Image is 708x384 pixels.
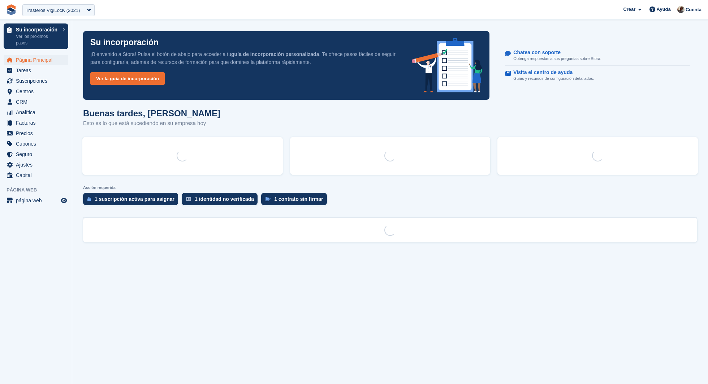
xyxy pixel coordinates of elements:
[274,196,323,202] div: 1 contrato sin firmar
[4,55,68,65] a: menu
[16,170,59,180] span: Capital
[4,76,68,86] a: menu
[16,65,59,75] span: Tareas
[95,196,174,202] div: 1 suscripción activa para asignar
[4,170,68,180] a: menu
[83,119,220,128] p: Esto es lo que está sucediendo en su empresa hoy
[686,6,701,13] span: Cuenta
[4,195,68,206] a: menú
[90,50,400,66] p: ¡Bienvenido a Stora! Pulsa el botón de abajo para acceder a tu . Te ofrece pasos fáciles de segui...
[513,75,594,82] p: Guías y recursos de configuración detallados.
[16,76,59,86] span: Suscripciones
[412,38,483,92] img: onboarding-info-6c161a55d2c0e0a8cae90662b2fe09162a5109e8cc188191df67fb4f79e88e88.svg
[4,23,68,49] a: Su incorporación Ver los próximos pasos
[16,86,59,96] span: Centros
[4,149,68,159] a: menu
[657,6,671,13] span: Ayuda
[4,107,68,117] a: menu
[182,193,261,209] a: 1 identidad no verificada
[195,196,254,202] div: 1 identidad no verificada
[677,6,685,13] img: Patrick Blanc
[4,86,68,96] a: menu
[505,46,690,66] a: Chatea con soporte Obtenga respuestas a sus preguntas sobre Stora.
[4,160,68,170] a: menu
[265,197,271,201] img: contract_signature_icon-13c848040528278c33f63329250d36e43548de30e8caae1d1a13099fd9432cc5.svg
[186,197,191,201] img: verify_identity-adf6edd0f0f0b5bbfe63781bf79b02c33cf7c696d77639b501bdc392416b5a36.svg
[90,72,165,85] a: Ver la guía de incorporación
[87,197,91,201] img: active_subscription_to_allocate_icon-d502201f5373d7db506a760aba3b589e785aa758c864c3986d89f69b8ff3...
[16,33,59,46] p: Ver los próximos pasos
[4,139,68,149] a: menu
[7,186,72,194] span: Página web
[16,97,59,107] span: CRM
[505,66,690,85] a: Visita el centro de ayuda Guías y recursos de configuración detallados.
[261,193,330,209] a: 1 contrato sin firmar
[16,149,59,159] span: Seguro
[83,193,182,209] a: 1 suscripción activa para asignar
[16,139,59,149] span: Cupones
[16,118,59,128] span: Facturas
[6,4,17,15] img: stora-icon-8386f47178a22dfd0bd8f6a31ec36ba5ce8667c1dd55bd0f319d3a0aa187defe.svg
[16,27,59,32] p: Su incorporación
[4,118,68,128] a: menu
[16,128,59,138] span: Precios
[60,196,68,205] a: Vista previa de la tienda
[513,69,588,75] p: Visita el centro de ayuda
[231,51,319,57] strong: guía de incorporación personalizada
[623,6,635,13] span: Crear
[90,38,159,47] p: Su incorporación
[16,107,59,117] span: Analítica
[83,185,697,190] p: Acción requerida
[4,65,68,75] a: menu
[16,160,59,170] span: Ajustes
[16,195,59,206] span: página web
[513,49,595,56] p: Chatea con soporte
[4,128,68,138] a: menu
[513,56,601,62] p: Obtenga respuestas a sus preguntas sobre Stora.
[83,108,220,118] h1: Buenas tardes, [PERSON_NAME]
[4,97,68,107] a: menu
[16,55,59,65] span: Página Principal
[26,7,80,14] div: Trasteros VigiLocK (2021)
